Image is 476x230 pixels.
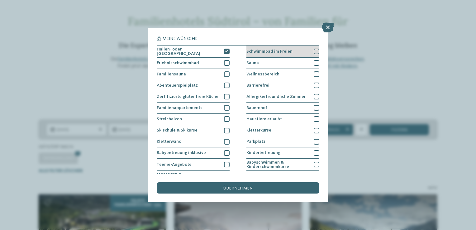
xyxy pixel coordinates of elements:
[246,49,293,54] span: Schwimmbad im Freien
[157,151,206,155] span: Babybetreuung inklusive
[246,72,279,76] span: Wellnessbereich
[246,106,267,110] span: Bauernhof
[157,83,198,88] span: Abenteuerspielplatz
[246,160,310,169] span: Babyschwimmen & Kinderschwimmkurse
[157,162,192,167] span: Teenie-Angebote
[163,36,198,41] span: Meine Wünsche
[246,61,259,65] span: Sauna
[157,47,220,56] span: Hallen- oder [GEOGRAPHIC_DATA]
[223,186,253,190] span: übernehmen
[246,94,306,99] span: Allergikerfreundliche Zimmer
[246,128,271,132] span: Kletterkurse
[246,117,282,121] span: Haustiere erlaubt
[157,172,220,181] span: Massagen & Beautybehandlungen
[157,128,198,132] span: Skischule & Skikurse
[157,94,218,99] span: Zertifizierte glutenfreie Küche
[157,61,199,65] span: Erlebnisschwimmbad
[157,139,182,144] span: Kletterwand
[246,83,269,88] span: Barrierefrei
[157,117,182,121] span: Streichelzoo
[246,151,280,155] span: Kinderbetreuung
[157,72,186,76] span: Familiensauna
[157,106,202,110] span: Familienappartements
[246,139,265,144] span: Parkplatz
